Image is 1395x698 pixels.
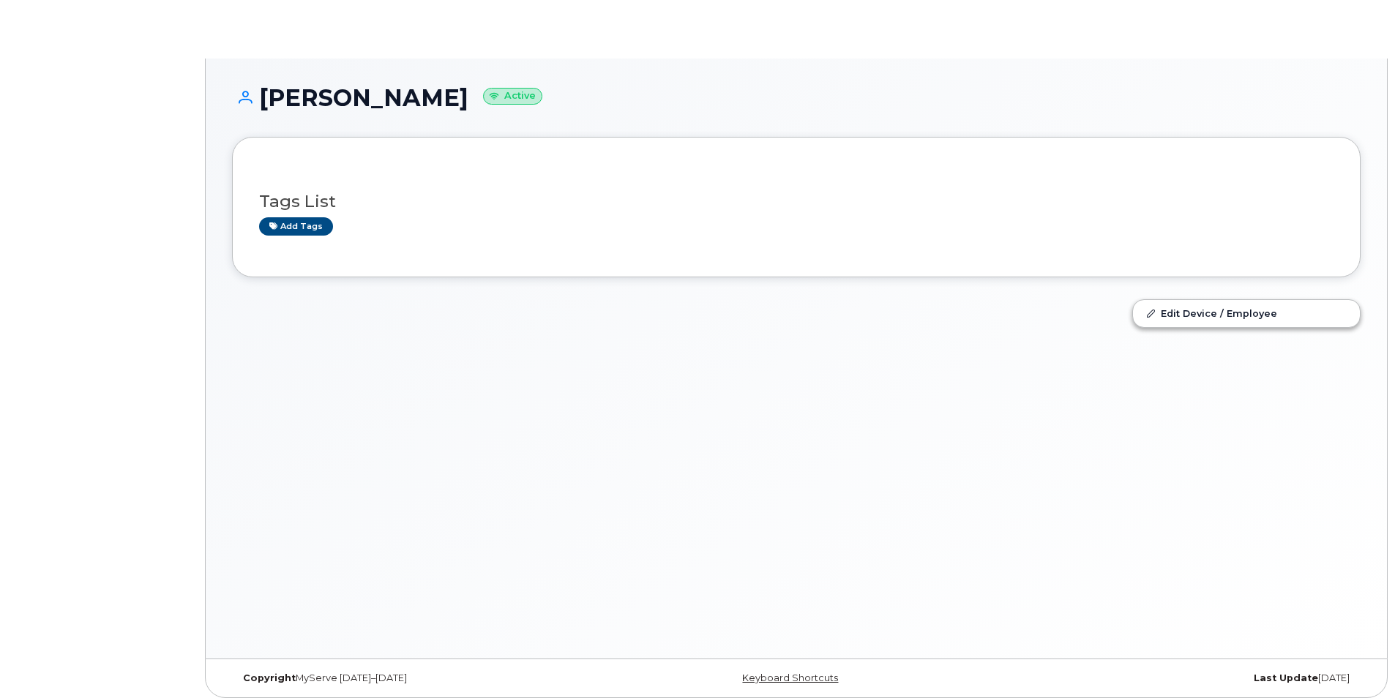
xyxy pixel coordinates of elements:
[742,672,838,683] a: Keyboard Shortcuts
[243,672,296,683] strong: Copyright
[483,88,542,105] small: Active
[984,672,1361,684] div: [DATE]
[1254,672,1318,683] strong: Last Update
[232,672,608,684] div: MyServe [DATE]–[DATE]
[259,192,1334,211] h3: Tags List
[1133,300,1360,326] a: Edit Device / Employee
[259,217,333,236] a: Add tags
[232,85,1361,110] h1: [PERSON_NAME]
